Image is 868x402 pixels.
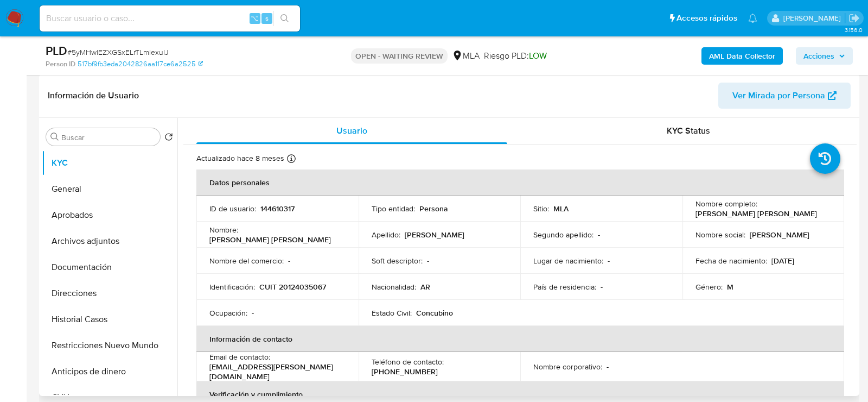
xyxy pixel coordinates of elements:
[46,42,67,59] b: PLD
[67,47,169,58] span: # 5yMHwlEZXGSxELrTLmlexuIJ
[533,256,603,266] p: Lugar de nacimiento :
[42,359,177,385] button: Anticipos de dinero
[42,254,177,280] button: Documentación
[419,204,448,213] p: Persona
[709,47,775,65] b: AML Data Collector
[695,209,817,218] p: [PERSON_NAME] [PERSON_NAME]
[42,150,177,176] button: KYC
[601,282,603,292] p: -
[209,204,256,213] p: ID de usuario :
[598,230,600,240] p: -
[42,228,177,254] button: Archivos adjuntos
[695,282,723,292] p: Género :
[209,282,255,292] p: Identificación :
[771,256,794,266] p: [DATE]
[351,48,448,64] p: OPEN - WAITING REVIEW
[420,282,430,292] p: AR
[533,204,549,213] p: Sitio :
[727,282,733,292] p: M
[416,308,453,318] p: Concubino
[750,230,809,240] p: [PERSON_NAME]
[372,308,412,318] p: Estado Civil :
[273,11,296,26] button: search-icon
[209,308,247,318] p: Ocupación :
[372,357,444,367] p: Teléfono de contacto :
[533,230,593,240] p: Segundo apellido :
[695,256,767,266] p: Fecha de nacimiento :
[209,256,284,266] p: Nombre del comercio :
[845,26,863,34] span: 3.156.0
[164,133,173,145] button: Volver al orden por defecto
[42,332,177,359] button: Restricciones Nuevo Mundo
[46,59,75,69] b: Person ID
[533,362,602,372] p: Nombre corporativo :
[288,256,290,266] p: -
[196,153,284,164] p: Actualizado hace 8 meses
[42,306,177,332] button: Historial Casos
[372,256,423,266] p: Soft descriptor :
[695,230,745,240] p: Nombre social :
[748,14,757,23] a: Notificaciones
[196,169,844,196] th: Datos personales
[553,204,569,213] p: MLA
[372,367,438,376] p: [PHONE_NUMBER]
[209,362,341,381] p: [EMAIL_ADDRESS][PERSON_NAME][DOMAIN_NAME]
[783,13,845,23] p: lourdes.morinigo@mercadolibre.com
[452,50,480,62] div: MLA
[48,90,139,101] h1: Información de Usuario
[533,282,596,292] p: País de residencia :
[848,12,860,24] a: Salir
[336,124,367,137] span: Usuario
[209,235,331,244] p: [PERSON_NAME] [PERSON_NAME]
[259,282,326,292] p: CUIT 20124035067
[265,13,269,23] span: s
[701,47,783,65] button: AML Data Collector
[803,47,834,65] span: Acciones
[78,59,203,69] a: 517bf9fb3eda2042826aa117ce6a2525
[718,83,851,109] button: Ver Mirada por Persona
[209,352,270,362] p: Email de contacto :
[252,308,254,318] p: -
[50,133,59,141] button: Buscar
[796,47,853,65] button: Acciones
[372,282,416,292] p: Nacionalidad :
[676,12,737,24] span: Accesos rápidos
[40,11,300,26] input: Buscar usuario o caso...
[405,230,464,240] p: [PERSON_NAME]
[251,13,259,23] span: ⌥
[695,199,757,209] p: Nombre completo :
[196,326,844,352] th: Información de contacto
[427,256,429,266] p: -
[372,230,400,240] p: Apellido :
[732,83,825,109] span: Ver Mirada por Persona
[667,124,710,137] span: KYC Status
[42,280,177,306] button: Direcciones
[209,225,238,235] p: Nombre :
[42,202,177,228] button: Aprobados
[607,362,609,372] p: -
[529,49,547,62] span: LOW
[42,176,177,202] button: General
[61,133,156,142] input: Buscar
[372,204,415,213] p: Tipo entidad :
[260,204,295,213] p: 144610317
[484,50,547,62] span: Riesgo PLD:
[608,256,610,266] p: -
